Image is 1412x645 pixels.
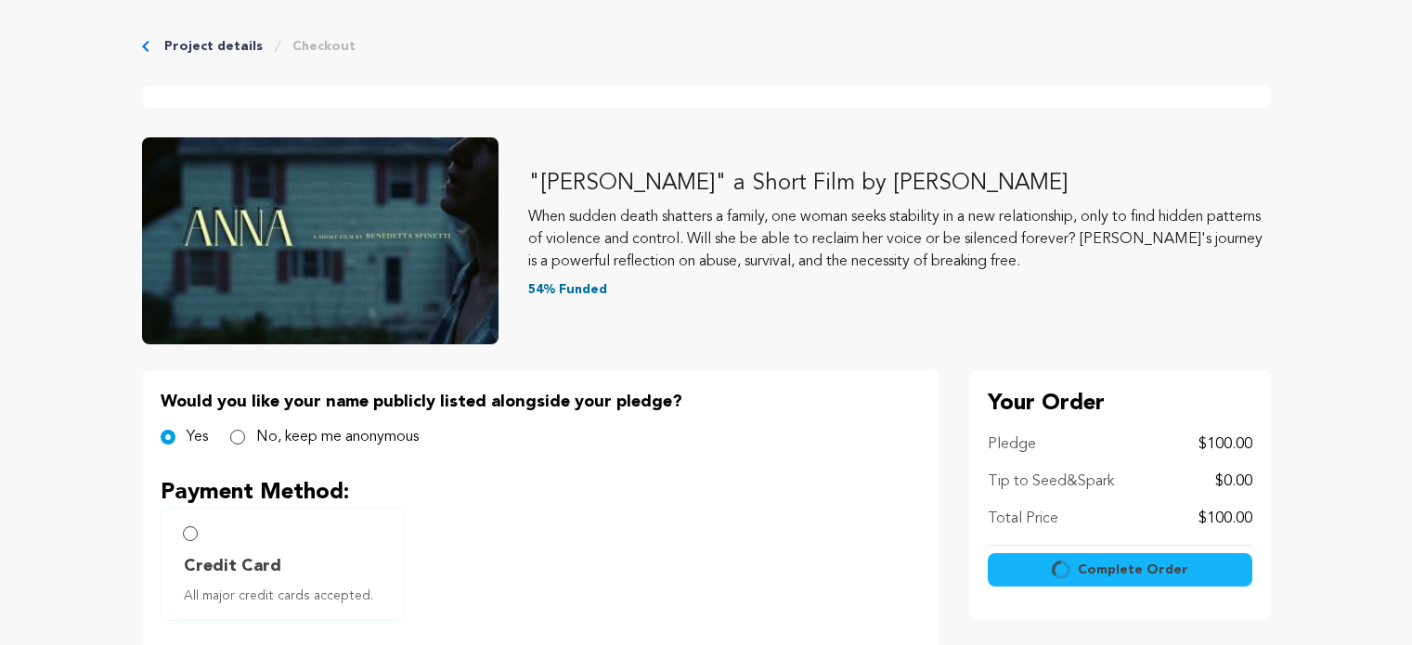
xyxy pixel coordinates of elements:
span: Complete Order [1078,561,1188,579]
a: Checkout [292,37,356,56]
span: All major credit cards accepted. [184,587,388,605]
span: Credit Card [184,553,281,579]
div: Breadcrumb [142,37,1271,56]
p: $100.00 [1198,508,1252,530]
p: "[PERSON_NAME]" a Short Film by [PERSON_NAME] [528,169,1271,199]
label: No, keep me anonymous [256,426,419,448]
button: Complete Order [988,553,1252,587]
p: $0.00 [1215,471,1252,493]
p: Total Price [988,508,1058,530]
p: Your Order [988,389,1252,419]
p: $100.00 [1198,433,1252,456]
p: Tip to Seed&Spark [988,471,1114,493]
p: Payment Method: [161,478,921,508]
img: "ANNA" a Short Film by Benedetta Spinetti image [142,137,499,344]
p: When sudden death shatters a family, one woman seeks stability in a new relationship, only to fin... [528,206,1271,273]
a: Project details [164,37,263,56]
p: 54% Funded [528,280,1271,299]
p: Would you like your name publicly listed alongside your pledge? [161,389,921,415]
label: Yes [187,426,208,448]
p: Pledge [988,433,1036,456]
